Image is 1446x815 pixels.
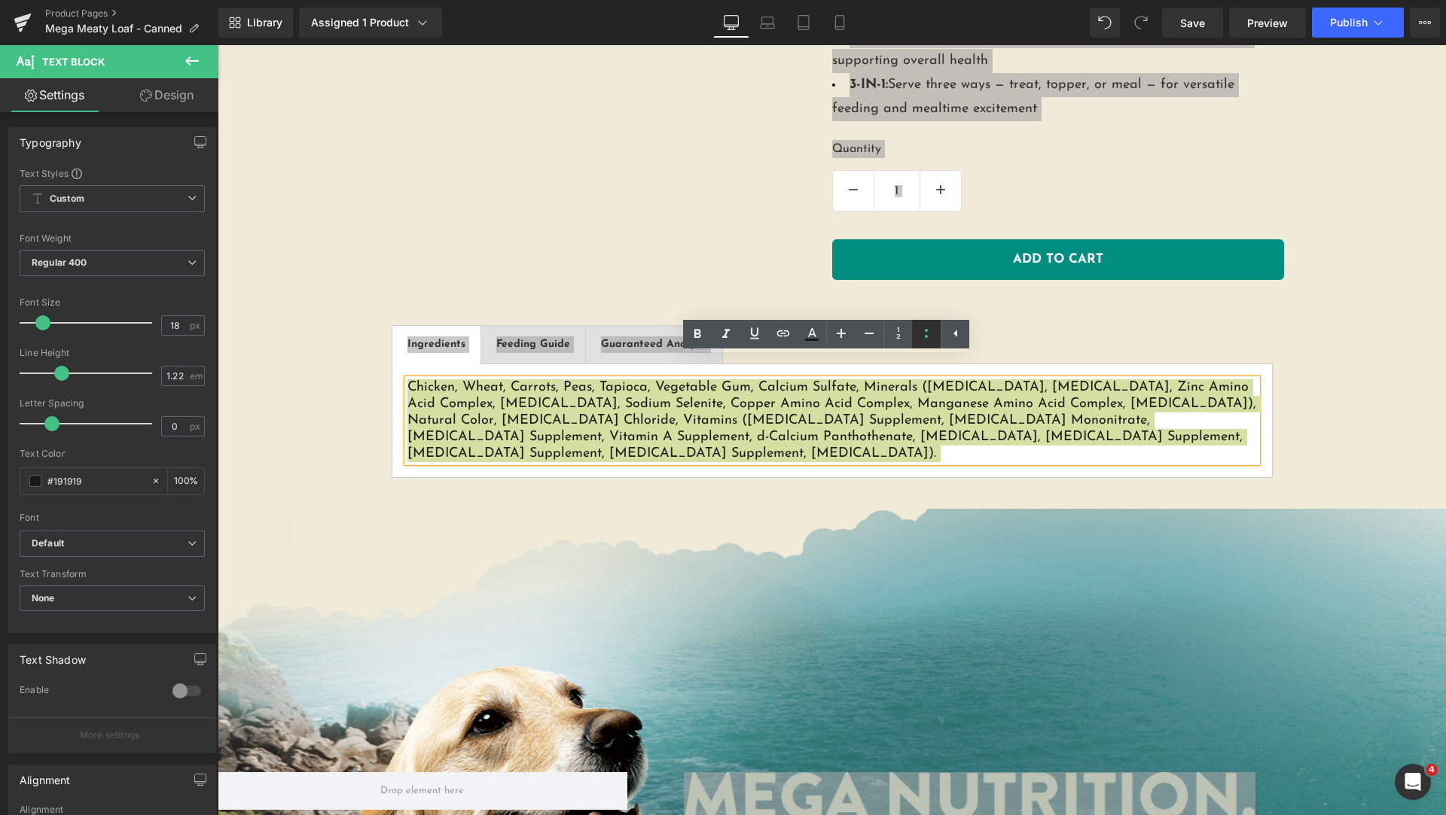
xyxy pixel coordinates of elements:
div: % [168,468,204,494]
div: Font [20,512,205,523]
button: Undo [1090,8,1120,38]
div: Text Shadow [20,645,86,666]
p: Chicken, Wheat, Carrots, Peas, Tapioca, Vegetable Gum, Calcium Sulfate, Minerals ([MEDICAL_DATA],... [190,334,1039,417]
strong: 3-IN-1: [632,33,670,47]
label: Quantity [615,95,1066,125]
div: Alignment [20,804,205,815]
button: More settings [9,717,215,753]
a: Design [112,78,221,112]
div: Line Height [20,348,205,358]
a: Laptop [749,8,786,38]
input: Color [47,473,144,489]
div: Text Transform [20,569,205,579]
div: Font Size [20,297,205,308]
span: Library [247,16,282,29]
div: Alignment [20,765,71,786]
p: More settings [80,728,140,742]
button: Redo [1126,8,1156,38]
b: Regular 400 [32,257,87,268]
div: Letter Spacing [20,398,205,409]
b: Custom [50,193,84,205]
a: Mobile [822,8,858,38]
button: More [1410,8,1440,38]
span: Save [1180,15,1205,31]
div: Font Weight [20,233,205,244]
strong: Ingredients [190,293,248,305]
a: Product Pages [45,8,218,20]
div: Typography [20,128,81,149]
span: Mega Meaty Loaf - Canned [45,23,182,35]
span: Add To Cart [795,208,886,220]
a: Preview [1229,8,1306,38]
span: px [190,321,203,330]
div: Assigned 1 Product [311,15,430,30]
strong: Feeding Guide [279,293,352,305]
a: Desktop [713,8,749,38]
strong: Guaranteed Analysis [383,293,490,305]
div: Text Styles [20,167,205,179]
span: px [190,421,203,431]
button: Publish [1312,8,1404,38]
b: None [32,592,55,604]
div: Enable [20,684,157,700]
i: Default [32,537,64,550]
span: Text Block [42,56,105,68]
span: 4 [1426,764,1438,776]
iframe: Intercom live chat [1395,764,1431,800]
a: Tablet [786,8,822,38]
li: Serve three ways — treat, topper, or meal — for versatile feeding and mealtime excitement [615,28,1066,77]
span: Preview [1247,15,1288,31]
a: New Library [218,8,293,38]
div: Text Color [20,449,205,459]
span: em [190,371,203,381]
span: Publish [1330,17,1368,29]
button: Add To Cart [615,194,1066,235]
